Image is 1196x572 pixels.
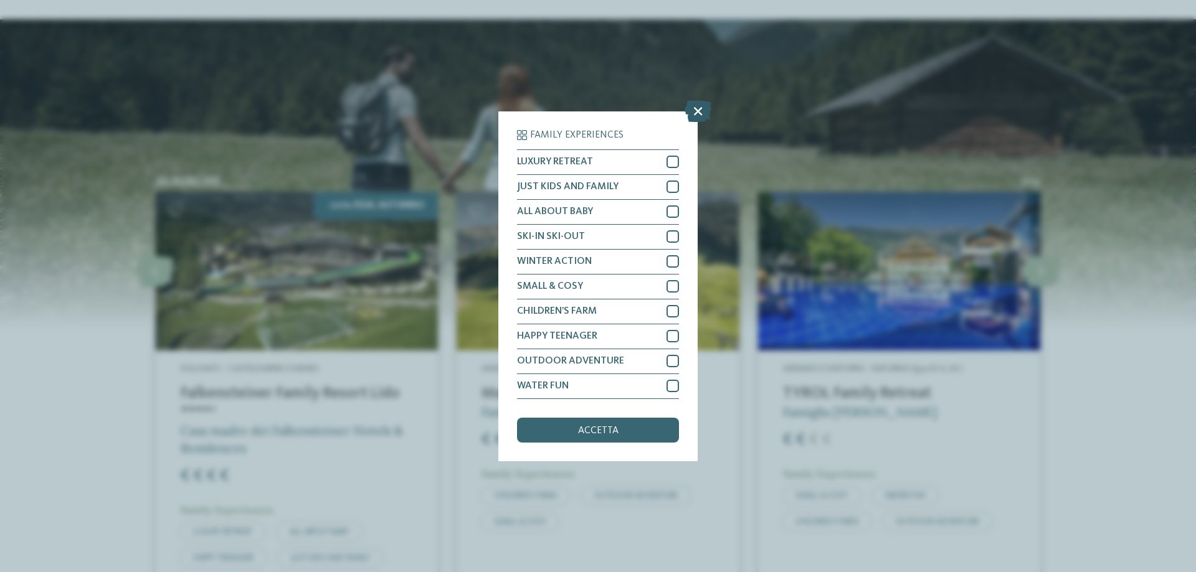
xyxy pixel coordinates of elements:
[578,426,619,436] span: accetta
[517,256,592,266] span: WINTER ACTION
[530,130,624,140] span: Family Experiences
[517,157,593,167] span: LUXURY RETREAT
[517,306,597,316] span: CHILDREN’S FARM
[517,331,597,341] span: HAPPY TEENAGER
[517,182,619,192] span: JUST KIDS AND FAMILY
[517,356,624,366] span: OUTDOOR ADVENTURE
[517,281,583,291] span: SMALL & COSY
[517,381,569,391] span: WATER FUN
[517,232,585,241] span: SKI-IN SKI-OUT
[517,207,593,217] span: ALL ABOUT BABY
